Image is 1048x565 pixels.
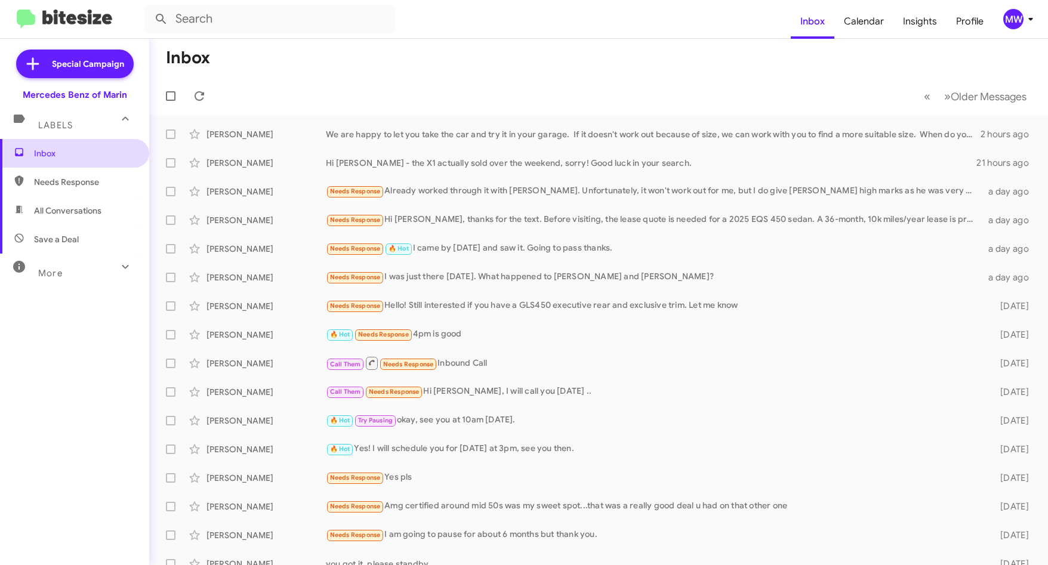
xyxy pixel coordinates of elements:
[330,531,381,539] span: Needs Response
[358,331,409,338] span: Needs Response
[951,90,1027,103] span: Older Messages
[330,331,350,338] span: 🔥 Hot
[917,84,938,109] button: Previous
[983,300,1038,312] div: [DATE]
[358,416,393,424] span: Try Pausing
[389,245,409,252] span: 🔥 Hot
[983,501,1038,512] div: [DATE]
[326,270,983,284] div: I was just there [DATE]. What happened to [PERSON_NAME] and [PERSON_NAME]?
[330,216,381,224] span: Needs Response
[206,186,326,197] div: [PERSON_NAME]
[206,300,326,312] div: [PERSON_NAME]
[326,499,983,513] div: Amg certified around mid 50s was my sweet spot...that was a really good deal u had on that other one
[326,213,983,227] div: Hi [PERSON_NAME], thanks for the text. Before visiting, the lease quote is needed for a 2025 EQS ...
[206,271,326,283] div: [PERSON_NAME]
[326,128,981,140] div: We are happy to let you take the car and try it in your garage. If it doesn't work out because of...
[937,84,1034,109] button: Next
[944,89,951,104] span: »
[34,233,79,245] span: Save a Deal
[34,205,101,217] span: All Conversations
[834,4,893,39] a: Calendar
[326,157,976,169] div: Hi [PERSON_NAME] - the X1 actually sold over the weekend, sorry! Good luck in your search.
[326,528,983,542] div: I am going to pause for about 6 months but thank you.
[326,471,983,484] div: Yes pls
[38,268,63,279] span: More
[326,442,983,456] div: Yes! I will schedule you for [DATE] at 3pm, see you then.
[330,445,350,453] span: 🔥 Hot
[326,413,983,427] div: okay, see you at 10am [DATE].
[330,302,381,310] span: Needs Response
[791,4,834,39] a: Inbox
[981,128,1038,140] div: 2 hours ago
[330,416,350,424] span: 🔥 Hot
[983,386,1038,398] div: [DATE]
[23,89,127,101] div: Mercedes Benz of Marin
[16,50,134,78] a: Special Campaign
[330,245,381,252] span: Needs Response
[206,472,326,484] div: [PERSON_NAME]
[917,84,1034,109] nav: Page navigation example
[38,120,73,131] span: Labels
[206,329,326,341] div: [PERSON_NAME]
[206,501,326,512] div: [PERSON_NAME]
[206,443,326,455] div: [PERSON_NAME]
[369,388,420,396] span: Needs Response
[326,356,983,371] div: Inbound Call
[983,271,1038,283] div: a day ago
[330,502,381,510] span: Needs Response
[206,243,326,255] div: [PERSON_NAME]
[983,243,1038,255] div: a day ago
[893,4,947,39] a: Insights
[326,299,983,313] div: Hello! Still interested if you have a GLS450 executive rear and exclusive trim. Let me know
[983,329,1038,341] div: [DATE]
[206,386,326,398] div: [PERSON_NAME]
[206,529,326,541] div: [PERSON_NAME]
[947,4,993,39] a: Profile
[34,176,135,188] span: Needs Response
[326,385,983,399] div: Hi [PERSON_NAME], I will call you [DATE] ..
[983,357,1038,369] div: [DATE]
[52,58,124,70] span: Special Campaign
[166,48,210,67] h1: Inbox
[326,242,983,255] div: I came by [DATE] and saw it. Going to pass thanks.
[34,147,135,159] span: Inbox
[983,415,1038,427] div: [DATE]
[326,184,983,198] div: Already worked through it with [PERSON_NAME]. Unfortunately, it won't work out for me, but I do g...
[330,187,381,195] span: Needs Response
[206,128,326,140] div: [PERSON_NAME]
[924,89,930,104] span: «
[983,443,1038,455] div: [DATE]
[1003,9,1024,29] div: MW
[206,214,326,226] div: [PERSON_NAME]
[993,9,1035,29] button: MW
[330,273,381,281] span: Needs Response
[383,360,434,368] span: Needs Response
[206,415,326,427] div: [PERSON_NAME]
[983,186,1038,197] div: a day ago
[983,529,1038,541] div: [DATE]
[206,157,326,169] div: [PERSON_NAME]
[976,157,1038,169] div: 21 hours ago
[983,472,1038,484] div: [DATE]
[206,357,326,369] div: [PERSON_NAME]
[983,214,1038,226] div: a day ago
[330,360,361,368] span: Call Them
[330,388,361,396] span: Call Them
[330,474,381,481] span: Needs Response
[326,328,983,341] div: 4pm is good
[144,5,395,33] input: Search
